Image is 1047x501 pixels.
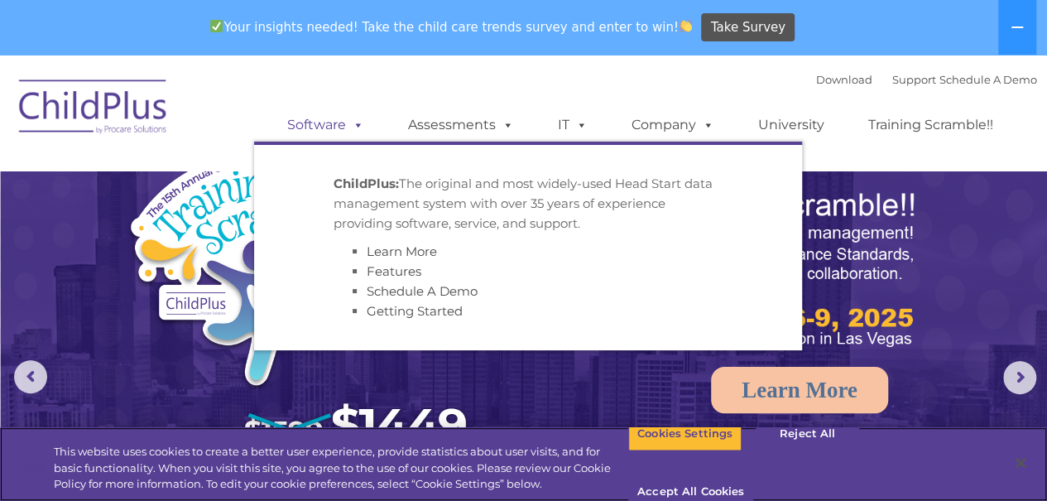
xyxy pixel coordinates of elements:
[852,108,1010,142] a: Training Scramble!!
[939,73,1037,86] a: Schedule A Demo
[701,13,795,42] a: Take Survey
[54,444,628,493] div: This website uses cookies to create a better user experience, provide statistics about user visit...
[391,108,531,142] a: Assessments
[334,174,723,234] p: The original and most widely-used Head Start data management system with over 35 years of experie...
[756,417,859,451] button: Reject All
[367,243,437,259] a: Learn More
[615,108,731,142] a: Company
[210,20,223,32] img: ✅
[541,108,604,142] a: IT
[1002,445,1039,481] button: Close
[711,13,785,42] span: Take Survey
[230,177,300,190] span: Phone number
[271,108,381,142] a: Software
[892,73,936,86] a: Support
[742,108,841,142] a: University
[11,68,176,151] img: ChildPlus by Procare Solutions
[204,11,699,43] span: Your insights needed! Take the child care trends survey and enter to win!
[711,367,888,413] a: Learn More
[334,176,399,191] strong: ChildPlus:
[628,417,742,451] button: Cookies Settings
[816,73,872,86] a: Download
[367,303,463,319] a: Getting Started
[367,263,421,279] a: Features
[367,283,478,299] a: Schedule A Demo
[230,109,281,122] span: Last name
[680,20,692,32] img: 👏
[816,73,1037,86] font: |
